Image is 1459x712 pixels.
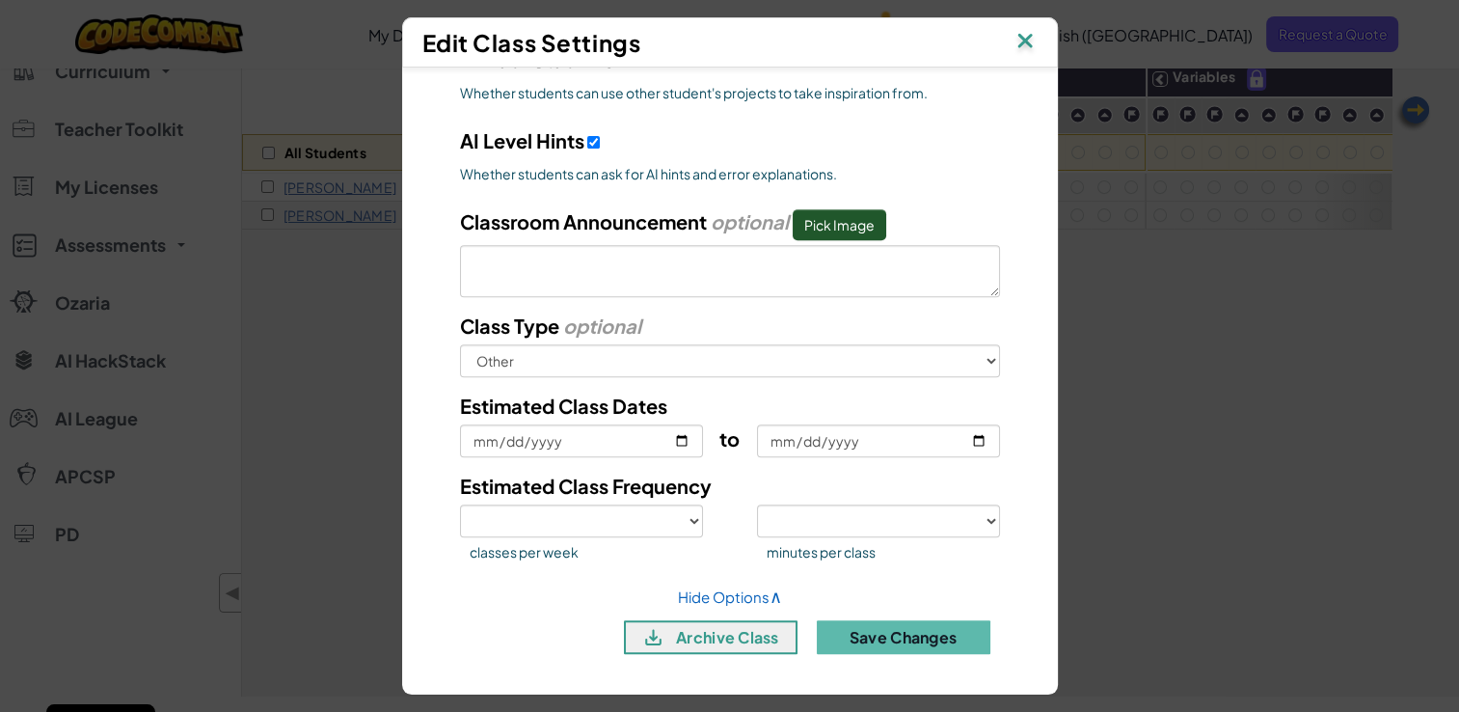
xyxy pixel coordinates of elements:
[460,474,712,498] span: Estimated Class Frequency
[470,542,703,561] span: classes per week
[793,209,886,240] button: Classroom Announcement optional
[678,588,782,606] a: Hide Options
[767,542,1000,561] span: minutes per class
[1013,28,1038,57] img: IconClose.svg
[460,209,707,233] span: Classroom Announcement
[719,426,740,451] span: to
[460,128,584,152] span: AI Level Hints
[817,620,990,654] button: Save Changes
[563,314,641,338] i: optional
[422,28,641,57] span: Edit Class Settings
[460,83,1000,102] span: Whether students can use other student's projects to take inspiration from.
[460,314,559,338] span: Class Type
[641,625,665,649] img: IconArchive.svg
[770,585,782,607] span: ∧
[711,209,789,233] i: optional
[624,620,797,654] button: archive class
[460,164,1000,183] span: Whether students can ask for AI hints and error explanations.
[460,394,667,418] span: Estimated Class Dates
